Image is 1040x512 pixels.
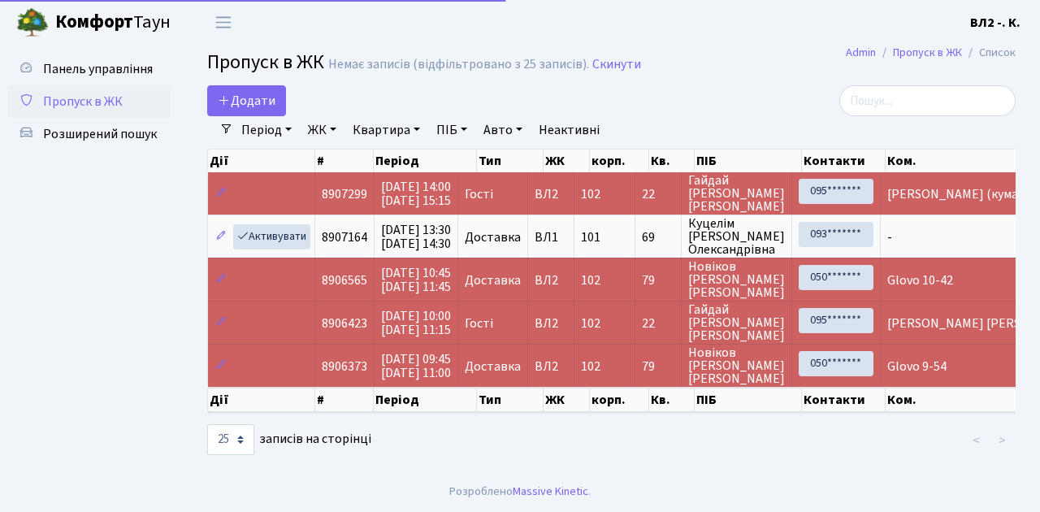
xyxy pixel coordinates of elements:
[688,174,785,213] span: Гайдай [PERSON_NAME] [PERSON_NAME]
[8,118,171,150] a: Розширений пошук
[322,358,367,375] span: 8906373
[887,358,947,375] span: Glovo 9-54
[374,150,477,172] th: Період
[970,13,1020,33] a: ВЛ2 -. К.
[465,360,521,373] span: Доставка
[535,317,567,330] span: ВЛ2
[581,358,600,375] span: 102
[887,185,1022,203] span: [PERSON_NAME] (кума)
[846,44,876,61] a: Admin
[535,188,567,201] span: ВЛ2
[581,315,600,332] span: 102
[535,274,567,287] span: ВЛ2
[821,36,1040,70] nav: breadcrumb
[208,150,315,172] th: Дії
[465,274,521,287] span: Доставка
[513,483,588,500] a: Massive Kinetic
[839,85,1016,116] input: Пошук...
[328,57,589,72] div: Немає записів (відфільтровано з 25 записів).
[315,150,374,172] th: #
[688,346,785,385] span: Новіков [PERSON_NAME] [PERSON_NAME]
[532,116,606,144] a: Неактивні
[544,388,590,412] th: ЖК
[477,388,544,412] th: Тип
[465,231,521,244] span: Доставка
[802,388,885,412] th: Контакти
[235,116,298,144] a: Період
[430,116,474,144] a: ПІБ
[218,92,275,110] span: Додати
[887,271,953,289] span: Glovo 10-42
[887,228,892,246] span: -
[55,9,133,35] b: Комфорт
[322,185,367,203] span: 8907299
[477,150,544,172] th: Тип
[590,150,649,172] th: корп.
[43,93,123,111] span: Пропуск в ЖК
[886,150,1020,172] th: Ком.
[970,14,1020,32] b: ВЛ2 -. К.
[642,274,674,287] span: 79
[688,260,785,299] span: Новіков [PERSON_NAME] [PERSON_NAME]
[207,424,371,455] label: записів на сторінці
[381,307,451,339] span: [DATE] 10:00 [DATE] 11:15
[374,388,477,412] th: Період
[203,9,244,36] button: Переключити навігацію
[8,85,171,118] a: Пропуск в ЖК
[381,221,451,253] span: [DATE] 13:30 [DATE] 14:30
[207,48,324,76] span: Пропуск в ЖК
[535,360,567,373] span: ВЛ2
[592,57,641,72] a: Скинути
[322,271,367,289] span: 8906565
[642,317,674,330] span: 22
[207,85,286,116] a: Додати
[465,188,493,201] span: Гості
[322,228,367,246] span: 8907164
[649,150,695,172] th: Кв.
[688,303,785,342] span: Гайдай [PERSON_NAME] [PERSON_NAME]
[581,228,600,246] span: 101
[962,44,1016,62] li: Список
[315,388,374,412] th: #
[381,350,451,382] span: [DATE] 09:45 [DATE] 11:00
[802,150,885,172] th: Контакти
[886,388,1020,412] th: Ком.
[642,188,674,201] span: 22
[581,185,600,203] span: 102
[465,317,493,330] span: Гості
[581,271,600,289] span: 102
[590,388,649,412] th: корп.
[301,116,343,144] a: ЖК
[688,217,785,256] span: Куцелім [PERSON_NAME] Олександрівна
[55,9,171,37] span: Таун
[477,116,529,144] a: Авто
[535,231,567,244] span: ВЛ1
[43,60,153,78] span: Панель управління
[43,125,157,143] span: Розширений пошук
[695,388,802,412] th: ПІБ
[695,150,802,172] th: ПІБ
[233,224,310,249] a: Активувати
[649,388,695,412] th: Кв.
[207,424,254,455] select: записів на сторінці
[16,7,49,39] img: logo.png
[449,483,591,501] div: Розроблено .
[208,388,315,412] th: Дії
[544,150,590,172] th: ЖК
[893,44,962,61] a: Пропуск в ЖК
[642,231,674,244] span: 69
[346,116,427,144] a: Квартира
[381,178,451,210] span: [DATE] 14:00 [DATE] 15:15
[8,53,171,85] a: Панель управління
[381,264,451,296] span: [DATE] 10:45 [DATE] 11:45
[642,360,674,373] span: 79
[322,315,367,332] span: 8906423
